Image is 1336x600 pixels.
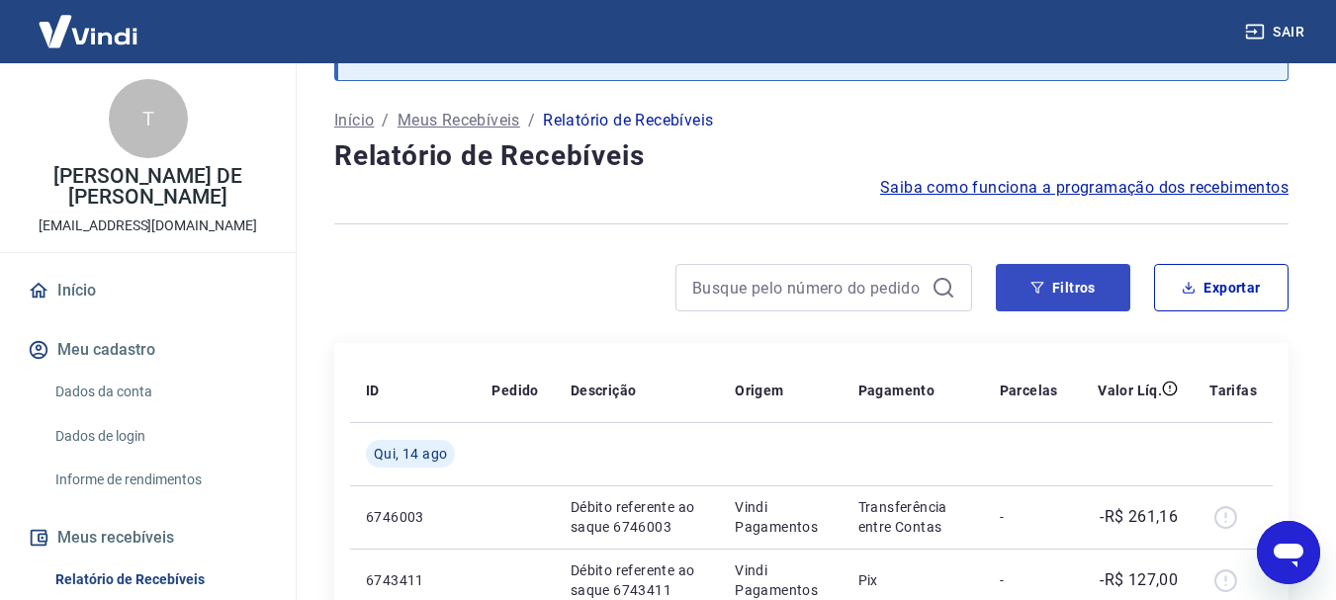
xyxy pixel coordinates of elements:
[571,497,703,537] p: Débito referente ao saque 6746003
[1100,568,1178,592] p: -R$ 127,00
[382,109,389,132] p: /
[735,381,783,400] p: Origem
[1100,505,1178,529] p: -R$ 261,16
[366,507,460,527] p: 6746003
[1000,507,1058,527] p: -
[334,136,1289,176] h4: Relatório de Recebíveis
[858,497,968,537] p: Transferência entre Contas
[16,166,280,208] p: [PERSON_NAME] DE [PERSON_NAME]
[1257,521,1320,584] iframe: Botão para abrir a janela de mensagens
[398,109,520,132] a: Meus Recebíveis
[47,416,272,457] a: Dados de login
[24,328,272,372] button: Meu cadastro
[334,109,374,132] a: Início
[24,1,152,61] img: Vindi
[735,560,827,600] p: Vindi Pagamentos
[39,215,257,236] p: [EMAIL_ADDRESS][DOMAIN_NAME]
[1000,570,1058,590] p: -
[543,109,713,132] p: Relatório de Recebíveis
[1241,14,1312,50] button: Sair
[858,381,935,400] p: Pagamento
[1154,264,1289,311] button: Exportar
[528,109,535,132] p: /
[47,559,272,600] a: Relatório de Recebíveis
[47,460,272,500] a: Informe de rendimentos
[1209,381,1257,400] p: Tarifas
[735,497,827,537] p: Vindi Pagamentos
[24,516,272,559] button: Meus recebíveis
[571,560,703,600] p: Débito referente ao saque 6743411
[692,273,924,302] input: Busque pelo número do pedido
[1098,381,1162,400] p: Valor Líq.
[1000,381,1058,400] p: Parcelas
[366,381,380,400] p: ID
[996,264,1130,311] button: Filtros
[858,570,968,590] p: Pix
[571,381,637,400] p: Descrição
[491,381,538,400] p: Pedido
[374,444,447,464] span: Qui, 14 ago
[109,79,188,158] div: T
[24,269,272,312] a: Início
[880,176,1289,200] a: Saiba como funciona a programação dos recebimentos
[47,372,272,412] a: Dados da conta
[366,570,460,590] p: 6743411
